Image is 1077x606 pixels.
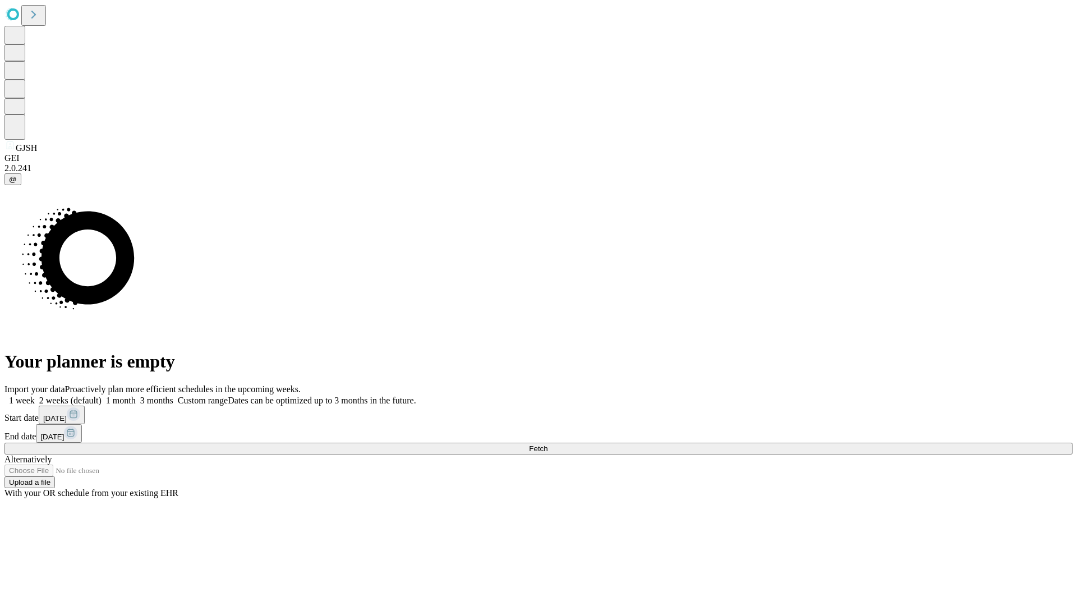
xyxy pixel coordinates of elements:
button: Upload a file [4,476,55,488]
button: [DATE] [36,424,82,443]
button: [DATE] [39,406,85,424]
button: @ [4,173,21,185]
div: GEI [4,153,1073,163]
span: Custom range [178,396,228,405]
span: [DATE] [40,433,64,441]
span: Proactively plan more efficient schedules in the upcoming weeks. [65,384,301,394]
h1: Your planner is empty [4,351,1073,372]
span: Fetch [529,444,547,453]
div: 2.0.241 [4,163,1073,173]
div: Start date [4,406,1073,424]
button: Fetch [4,443,1073,454]
span: 2 weeks (default) [39,396,102,405]
span: Dates can be optimized up to 3 months in the future. [228,396,416,405]
span: 1 week [9,396,35,405]
span: Alternatively [4,454,52,464]
span: GJSH [16,143,37,153]
div: End date [4,424,1073,443]
span: [DATE] [43,414,67,423]
span: @ [9,175,17,183]
span: 1 month [106,396,136,405]
span: 3 months [140,396,173,405]
span: Import your data [4,384,65,394]
span: With your OR schedule from your existing EHR [4,488,178,498]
